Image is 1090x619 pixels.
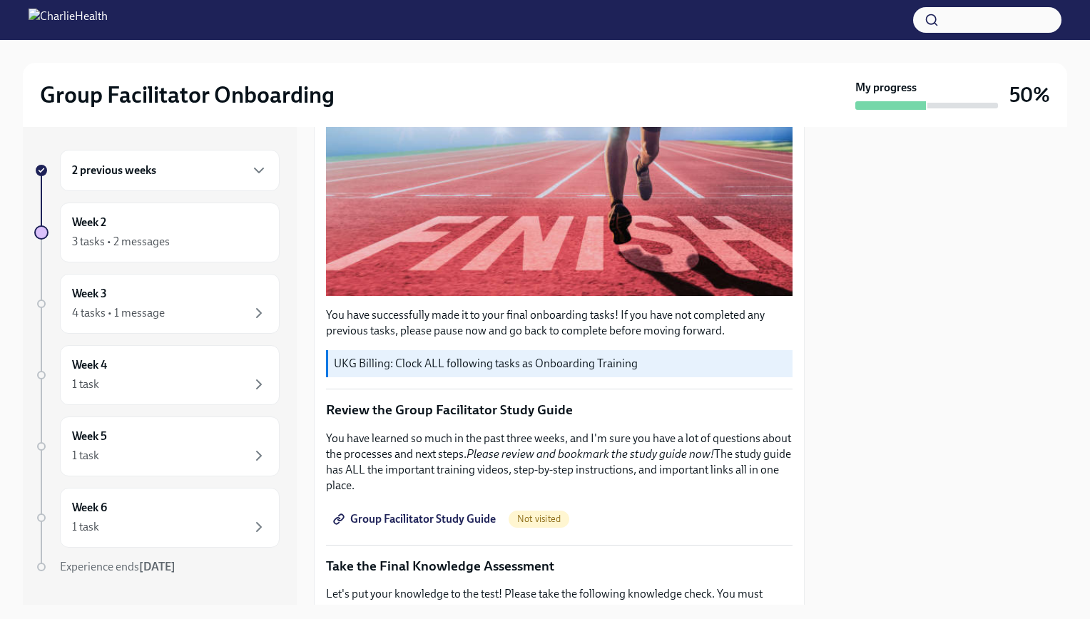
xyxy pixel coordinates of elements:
img: CharlieHealth [29,9,108,31]
p: Review the Group Facilitator Study Guide [326,401,793,419]
p: You have successfully made it to your final onboarding tasks! If you have not completed any previ... [326,307,793,339]
span: Group Facilitator Study Guide [336,512,496,526]
span: Experience ends [60,560,175,573]
a: Week 23 tasks • 2 messages [34,203,280,262]
a: Week 61 task [34,488,280,548]
h6: Week 3 [72,286,107,302]
h6: Week 2 [72,215,106,230]
div: 4 tasks • 1 message [72,305,165,321]
a: Group Facilitator Study Guide [326,505,506,533]
h6: 2 previous weeks [72,163,156,178]
p: Take the Final Knowledge Assessment [326,557,793,575]
h2: Group Facilitator Onboarding [40,81,335,109]
h3: 50% [1009,82,1050,108]
p: You have learned so much in the past three weeks, and I'm sure you have a lot of questions about ... [326,431,793,493]
a: Week 51 task [34,416,280,476]
h6: Week 6 [72,500,107,516]
div: 1 task [72,448,99,464]
h6: Week 4 [72,357,107,373]
div: 3 tasks • 2 messages [72,234,170,250]
a: Week 41 task [34,345,280,405]
strong: My progress [855,80,917,96]
div: 2 previous weeks [60,150,280,191]
span: Not visited [509,513,569,524]
div: 1 task [72,519,99,535]
p: UKG Billing: Clock ALL following tasks as Onboarding Training [334,356,787,372]
em: Please review and bookmark the study guide now! [467,447,714,461]
div: 1 task [72,377,99,392]
a: Week 34 tasks • 1 message [34,274,280,334]
h6: Week 5 [72,429,107,444]
strong: [DATE] [139,560,175,573]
